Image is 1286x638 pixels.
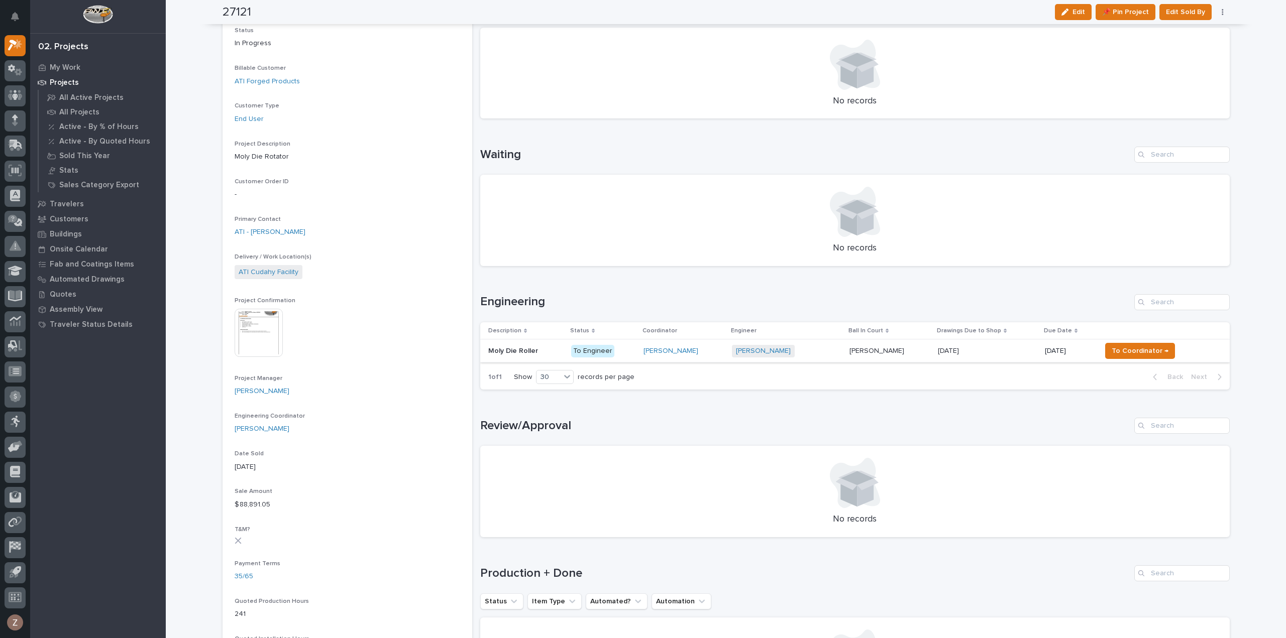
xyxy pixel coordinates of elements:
[1102,6,1149,18] span: 📌 Pin Project
[235,216,281,222] span: Primary Contact
[50,200,84,209] p: Travelers
[235,65,286,71] span: Billable Customer
[1105,343,1175,359] button: To Coordinator →
[235,28,254,34] span: Status
[235,298,295,304] span: Project Confirmation
[492,96,1218,107] p: No records
[938,345,961,355] p: [DATE]
[39,105,166,119] a: All Projects
[39,134,166,148] a: Active - By Quoted Hours
[480,148,1130,162] h1: Waiting
[50,245,108,254] p: Onsite Calendar
[480,340,1230,362] tr: Moly Die RollerMoly Die Roller To Engineer[PERSON_NAME] [PERSON_NAME] [PERSON_NAME][PERSON_NAME] ...
[1096,4,1155,20] button: 📌 Pin Project
[30,302,166,317] a: Assembly View
[235,103,279,109] span: Customer Type
[527,593,582,609] button: Item Type
[1187,372,1230,381] button: Next
[50,320,133,329] p: Traveler Status Details
[235,598,309,604] span: Quoted Production Hours
[30,60,166,75] a: My Work
[235,571,253,582] a: 35/65
[39,178,166,192] a: Sales Category Export
[642,325,677,336] p: Coordinator
[50,260,134,269] p: Fab and Coatings Items
[235,189,460,200] p: -
[480,419,1130,433] h1: Review/Approval
[30,287,166,302] a: Quotes
[1045,347,1093,355] p: [DATE]
[1134,147,1230,163] input: Search
[235,375,282,381] span: Project Manager
[30,196,166,211] a: Travelers
[848,325,883,336] p: Ball In Court
[235,227,305,237] a: ATI - [PERSON_NAME]
[571,345,614,357] div: To Engineer
[235,179,289,185] span: Customer Order ID
[39,163,166,177] a: Stats
[235,424,289,434] a: [PERSON_NAME]
[235,499,460,510] p: $ 88,891.05
[1145,372,1187,381] button: Back
[1073,8,1085,17] span: Edit
[239,267,298,278] a: ATI Cudahy Facility
[50,290,76,299] p: Quotes
[50,215,88,224] p: Customers
[1134,418,1230,434] input: Search
[488,345,540,355] p: Moly Die Roller
[537,372,561,382] div: 30
[1134,565,1230,581] input: Search
[30,257,166,272] a: Fab and Coatings Items
[480,593,523,609] button: Status
[59,93,124,102] p: All Active Projects
[50,63,80,72] p: My Work
[5,612,26,633] button: users-avatar
[235,413,305,419] span: Engineering Coordinator
[514,373,532,381] p: Show
[50,305,102,314] p: Assembly View
[5,6,26,27] button: Notifications
[492,243,1218,254] p: No records
[586,593,648,609] button: Automated?
[480,295,1130,309] h1: Engineering
[235,114,264,124] a: End User
[30,75,166,90] a: Projects
[570,325,589,336] p: Status
[30,226,166,241] a: Buildings
[83,5,113,24] img: Workspace Logo
[30,317,166,332] a: Traveler Status Details
[38,42,88,53] div: 02. Projects
[235,152,460,162] p: Moly Die Rotator
[50,78,79,87] p: Projects
[480,365,510,390] p: 1 of 1
[235,254,311,260] span: Delivery / Work Location(s)
[492,514,1218,525] p: No records
[13,12,26,28] div: Notifications
[235,462,460,472] p: [DATE]
[1161,372,1183,381] span: Back
[59,181,139,190] p: Sales Category Export
[235,451,264,457] span: Date Sold
[731,325,757,336] p: Engineer
[644,347,698,355] a: [PERSON_NAME]
[235,527,250,533] span: T&M?
[223,5,251,20] h2: 27121
[59,122,139,132] p: Active - By % of Hours
[39,149,166,163] a: Sold This Year
[578,373,634,381] p: records per page
[1134,294,1230,310] input: Search
[235,561,280,567] span: Payment Terms
[235,609,460,619] p: 241
[1159,4,1212,20] button: Edit Sold By
[1044,325,1072,336] p: Due Date
[235,141,290,147] span: Project Description
[235,488,272,494] span: Sale Amount
[39,90,166,104] a: All Active Projects
[30,241,166,257] a: Onsite Calendar
[1166,6,1205,18] span: Edit Sold By
[30,211,166,226] a: Customers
